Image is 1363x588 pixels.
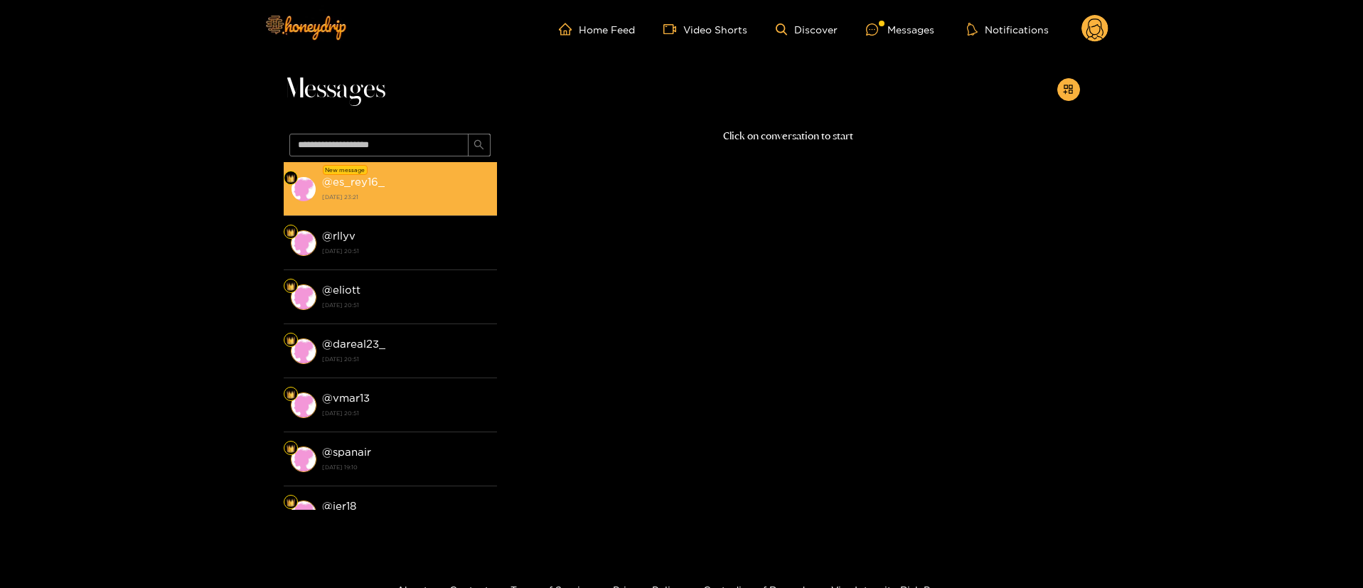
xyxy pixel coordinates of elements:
[287,390,295,399] img: Fan Level
[322,176,385,188] strong: @ es_rey16_
[291,447,316,472] img: conversation
[287,282,295,291] img: Fan Level
[559,23,579,36] span: home
[322,191,490,203] strong: [DATE] 23:21
[322,446,371,458] strong: @ spanair
[322,284,360,296] strong: @ eliott
[291,230,316,256] img: conversation
[287,228,295,237] img: Fan Level
[322,461,490,474] strong: [DATE] 19:10
[322,392,370,404] strong: @ vmar13
[474,139,484,151] span: search
[322,245,490,257] strong: [DATE] 20:51
[287,444,295,453] img: Fan Level
[497,128,1080,144] p: Click on conversation to start
[291,176,316,202] img: conversation
[291,501,316,526] img: conversation
[287,498,295,507] img: Fan Level
[468,134,491,156] button: search
[663,23,683,36] span: video-camera
[322,353,490,365] strong: [DATE] 20:51
[322,500,356,512] strong: @ jer18
[866,21,934,38] div: Messages
[322,407,490,419] strong: [DATE] 20:51
[1057,78,1080,101] button: appstore-add
[291,284,316,310] img: conversation
[663,23,747,36] a: Video Shorts
[287,174,295,183] img: Fan Level
[287,336,295,345] img: Fan Level
[559,23,635,36] a: Home Feed
[291,392,316,418] img: conversation
[322,230,356,242] strong: @ rllyv
[776,23,838,36] a: Discover
[1063,84,1074,96] span: appstore-add
[284,73,385,107] span: Messages
[322,338,385,350] strong: @ dareal23_
[291,338,316,364] img: conversation
[963,22,1053,36] button: Notifications
[323,165,368,175] div: New message
[322,299,490,311] strong: [DATE] 20:51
